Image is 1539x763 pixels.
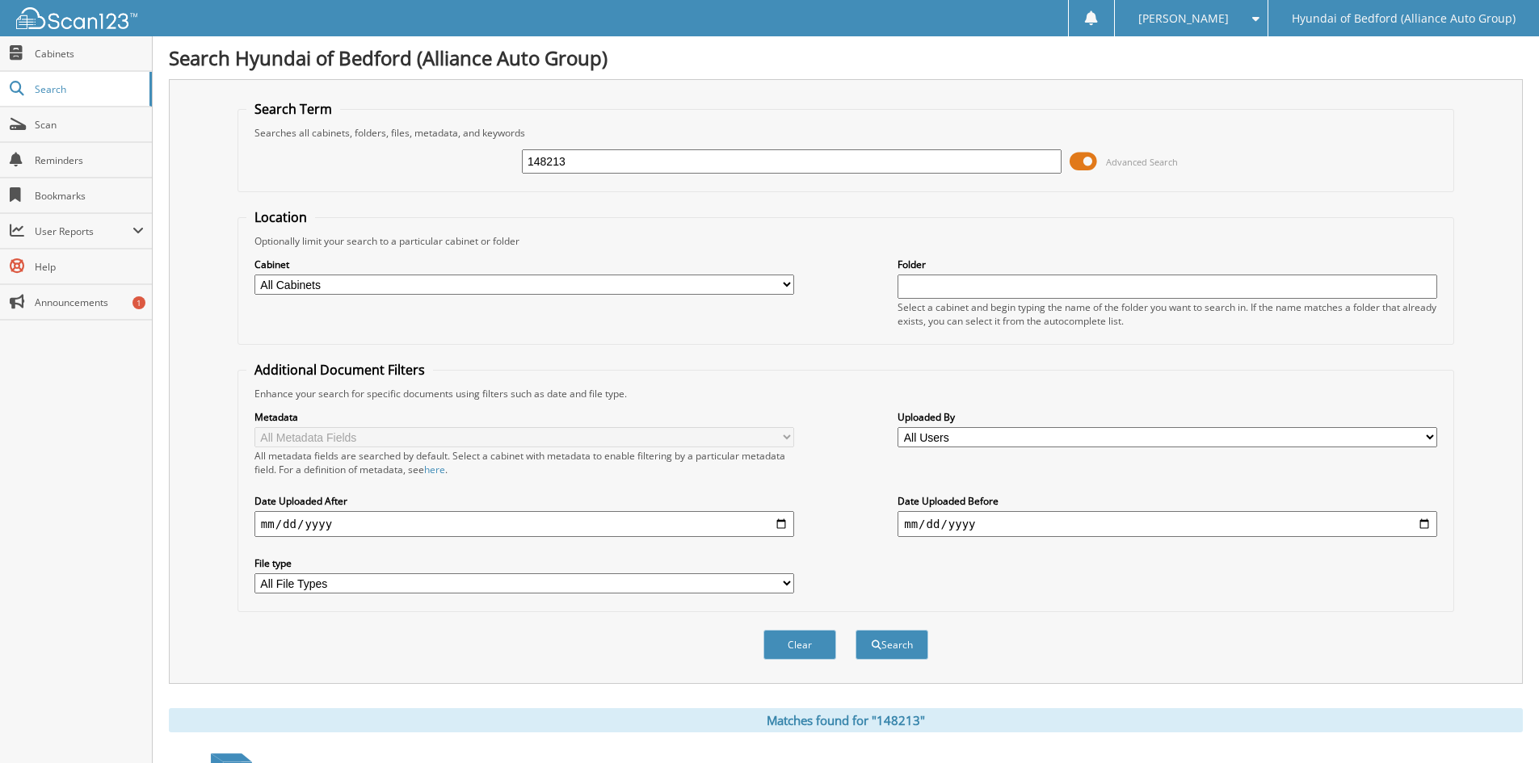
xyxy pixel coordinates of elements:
span: User Reports [35,224,132,238]
label: File type [254,556,794,570]
legend: Additional Document Filters [246,361,433,379]
input: end [898,511,1437,537]
div: Searches all cabinets, folders, files, metadata, and keywords [246,126,1445,140]
span: [PERSON_NAME] [1138,14,1229,23]
label: Date Uploaded After [254,494,794,508]
input: start [254,511,794,537]
button: Clear [763,630,836,660]
div: All metadata fields are searched by default. Select a cabinet with metadata to enable filtering b... [254,449,794,476]
h1: Search Hyundai of Bedford (Alliance Auto Group) [169,44,1523,71]
img: scan123-logo-white.svg [16,7,137,29]
span: Help [35,260,144,274]
span: Search [35,82,141,96]
div: Select a cabinet and begin typing the name of the folder you want to search in. If the name match... [898,300,1437,328]
div: 1 [132,296,145,309]
legend: Search Term [246,100,340,118]
label: Date Uploaded Before [898,494,1437,508]
legend: Location [246,208,315,226]
span: Announcements [35,296,144,309]
span: Advanced Search [1106,156,1178,168]
span: Scan [35,118,144,132]
label: Folder [898,258,1437,271]
span: Hyundai of Bedford (Alliance Auto Group) [1292,14,1516,23]
button: Search [856,630,928,660]
div: Optionally limit your search to a particular cabinet or folder [246,234,1445,248]
div: Enhance your search for specific documents using filters such as date and file type. [246,387,1445,400]
span: Bookmarks [35,189,144,203]
span: Reminders [35,153,144,167]
div: Matches found for "148213" [169,708,1523,732]
label: Uploaded By [898,410,1437,424]
label: Metadata [254,410,794,424]
span: Cabinets [35,47,144,61]
label: Cabinet [254,258,794,271]
a: here [424,463,445,476]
